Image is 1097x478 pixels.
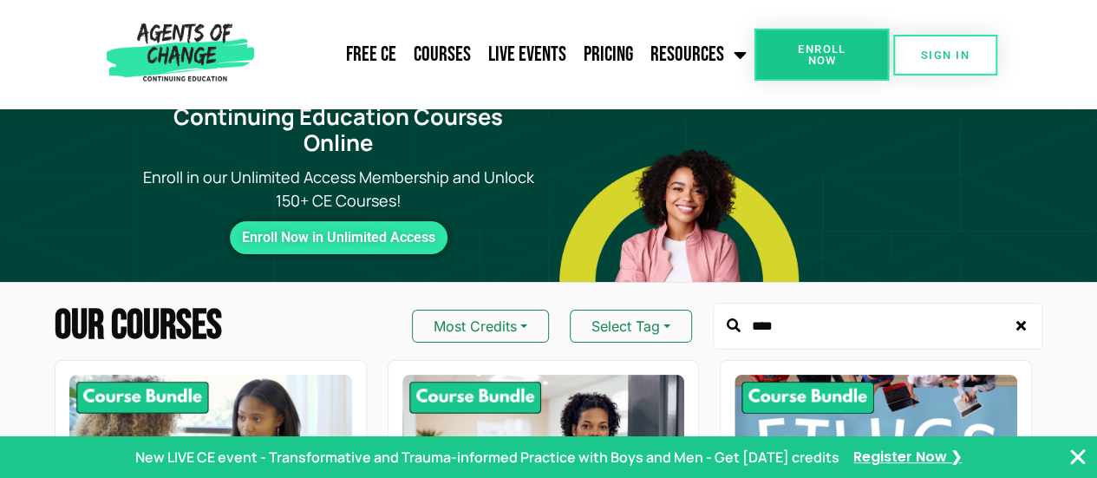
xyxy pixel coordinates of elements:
[853,448,962,467] a: Register Now ❯
[242,233,435,242] span: Enroll Now in Unlimited Access
[230,221,447,254] a: Enroll Now in Unlimited Access
[782,43,861,66] span: Enroll Now
[893,35,997,75] a: SIGN IN
[261,33,754,76] nav: Menu
[570,310,692,343] button: Select Tag
[1068,447,1088,468] button: Close Banner
[921,49,970,61] span: SIGN IN
[575,33,642,76] a: Pricing
[642,33,754,76] a: Resources
[135,447,839,468] p: New LIVE CE event - Transformative and Trauma-informed Practice with Boys and Men - Get [DATE] cr...
[139,104,538,157] h1: Continuing Education Courses Online
[754,29,889,81] a: Enroll Now
[55,305,222,347] h2: Our Courses
[337,33,405,76] a: Free CE
[480,33,575,76] a: Live Events
[128,166,548,213] p: Enroll in our Unlimited Access Membership and Unlock 150+ CE Courses!
[405,33,480,76] a: Courses
[412,310,549,343] button: Most Credits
